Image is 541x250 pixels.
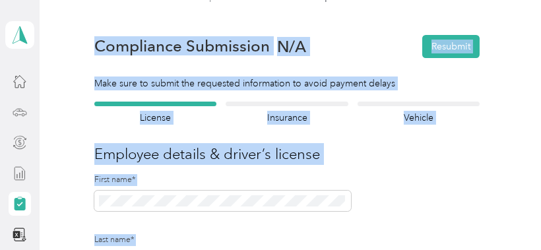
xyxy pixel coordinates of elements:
div: Make sure to submit the requested information to avoid payment delays [94,77,480,90]
span: N/A [277,40,306,53]
h1: Compliance Submission [94,37,270,55]
h4: License [94,111,216,125]
iframe: Everlance-gr Chat Button Frame [467,176,541,250]
label: Last name* [94,234,351,246]
h3: Employee details & driver’s license [94,143,480,165]
button: Resubmit [422,35,480,58]
label: First name* [94,174,351,186]
h4: Insurance [226,111,348,125]
h4: Vehicle [358,111,480,125]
